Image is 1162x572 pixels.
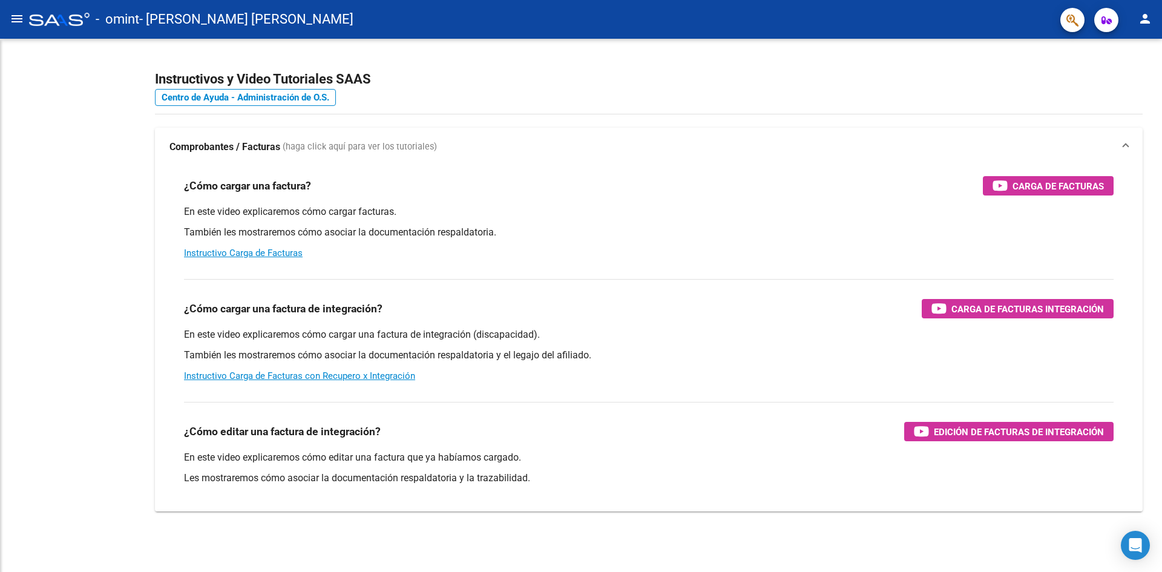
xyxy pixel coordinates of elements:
[934,424,1104,439] span: Edición de Facturas de integración
[922,299,1114,318] button: Carga de Facturas Integración
[169,140,280,154] strong: Comprobantes / Facturas
[1013,179,1104,194] span: Carga de Facturas
[10,12,24,26] mat-icon: menu
[184,472,1114,485] p: Les mostraremos cómo asociar la documentación respaldatoria y la trazabilidad.
[184,349,1114,362] p: También les mostraremos cómo asociar la documentación respaldatoria y el legajo del afiliado.
[1121,531,1150,560] div: Open Intercom Messenger
[184,370,415,381] a: Instructivo Carga de Facturas con Recupero x Integración
[184,177,311,194] h3: ¿Cómo cargar una factura?
[184,226,1114,239] p: También les mostraremos cómo asociar la documentación respaldatoria.
[184,248,303,258] a: Instructivo Carga de Facturas
[184,300,382,317] h3: ¿Cómo cargar una factura de integración?
[184,423,381,440] h3: ¿Cómo editar una factura de integración?
[184,205,1114,219] p: En este video explicaremos cómo cargar facturas.
[283,140,437,154] span: (haga click aquí para ver los tutoriales)
[96,6,139,33] span: - omint
[155,128,1143,166] mat-expansion-panel-header: Comprobantes / Facturas (haga click aquí para ver los tutoriales)
[139,6,353,33] span: - [PERSON_NAME] [PERSON_NAME]
[1138,12,1152,26] mat-icon: person
[983,176,1114,196] button: Carga de Facturas
[184,451,1114,464] p: En este video explicaremos cómo editar una factura que ya habíamos cargado.
[951,301,1104,317] span: Carga de Facturas Integración
[155,89,336,106] a: Centro de Ayuda - Administración de O.S.
[155,166,1143,511] div: Comprobantes / Facturas (haga click aquí para ver los tutoriales)
[184,328,1114,341] p: En este video explicaremos cómo cargar una factura de integración (discapacidad).
[155,68,1143,91] h2: Instructivos y Video Tutoriales SAAS
[904,422,1114,441] button: Edición de Facturas de integración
